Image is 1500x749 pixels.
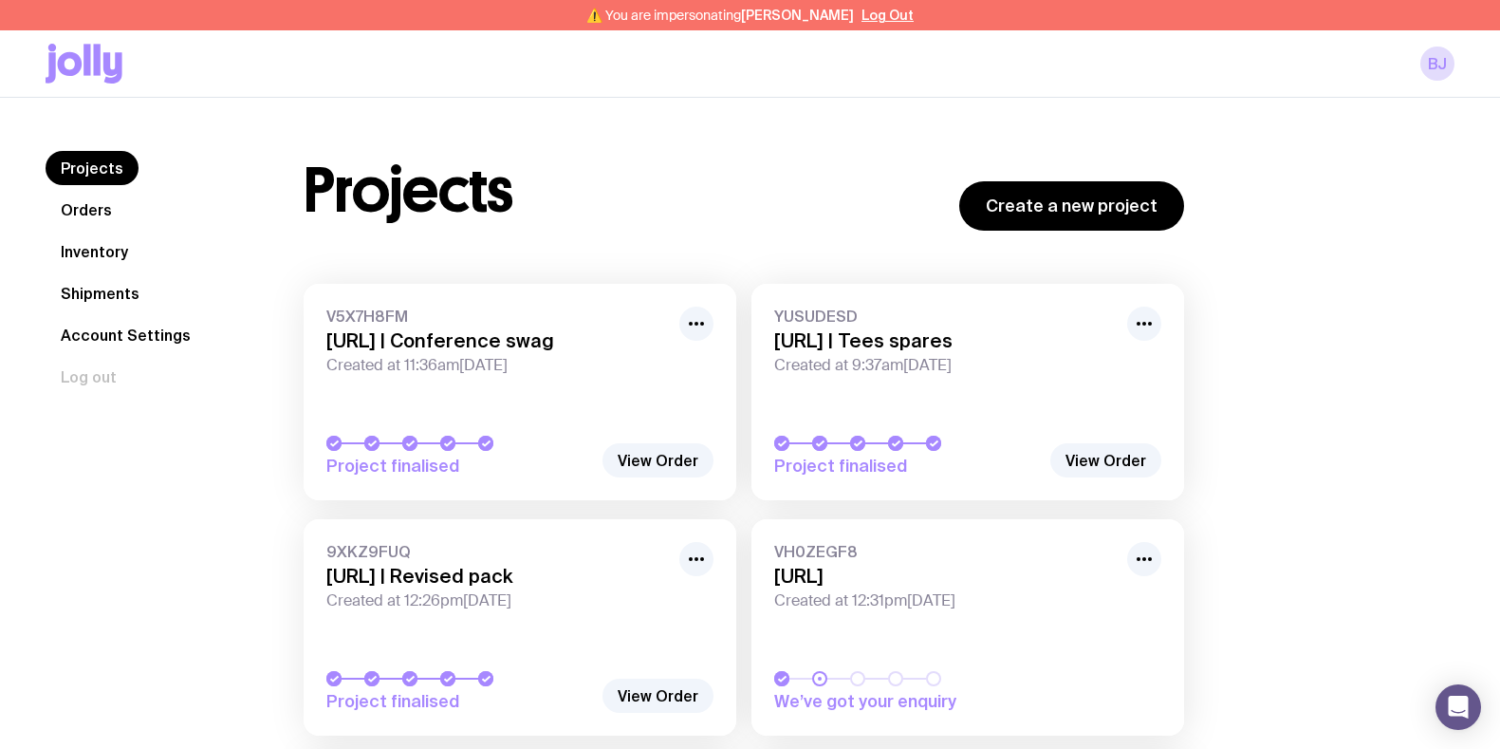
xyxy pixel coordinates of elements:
[46,276,155,310] a: Shipments
[304,284,736,500] a: V5X7H8FM[URL] | Conference swagCreated at 11:36am[DATE]Project finalised
[774,690,1040,713] span: We’ve got your enquiry
[326,356,668,375] span: Created at 11:36am[DATE]
[586,8,854,23] span: ⚠️ You are impersonating
[326,690,592,713] span: Project finalised
[46,193,127,227] a: Orders
[602,443,713,477] a: View Order
[774,591,1116,610] span: Created at 12:31pm[DATE]
[304,160,513,221] h1: Projects
[959,181,1184,231] a: Create a new project
[326,591,668,610] span: Created at 12:26pm[DATE]
[774,307,1116,326] span: YUSUDESD
[741,8,854,23] span: [PERSON_NAME]
[326,307,668,326] span: V5X7H8FM
[46,234,143,269] a: Inventory
[1420,47,1454,81] a: BJ
[774,356,1116,375] span: Created at 9:37am[DATE]
[326,542,668,561] span: 9XKZ9FUQ
[304,519,736,736] a: 9XKZ9FUQ[URL] | Revised packCreated at 12:26pm[DATE]Project finalised
[774,565,1116,588] h3: [URL]
[602,679,713,713] a: View Order
[326,329,668,352] h3: [URL] | Conference swag
[774,329,1116,352] h3: [URL] | Tees spares
[774,542,1116,561] span: VH0ZEGF8
[46,318,206,352] a: Account Settings
[861,8,914,23] button: Log Out
[774,455,1040,477] span: Project finalised
[326,565,668,588] h3: [URL] | Revised pack
[751,519,1184,736] a: VH0ZEGF8[URL]Created at 12:31pm[DATE]We’ve got your enquiry
[1050,443,1161,477] a: View Order
[46,360,132,394] button: Log out
[1435,684,1481,730] div: Open Intercom Messenger
[46,151,139,185] a: Projects
[326,455,592,477] span: Project finalised
[751,284,1184,500] a: YUSUDESD[URL] | Tees sparesCreated at 9:37am[DATE]Project finalised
